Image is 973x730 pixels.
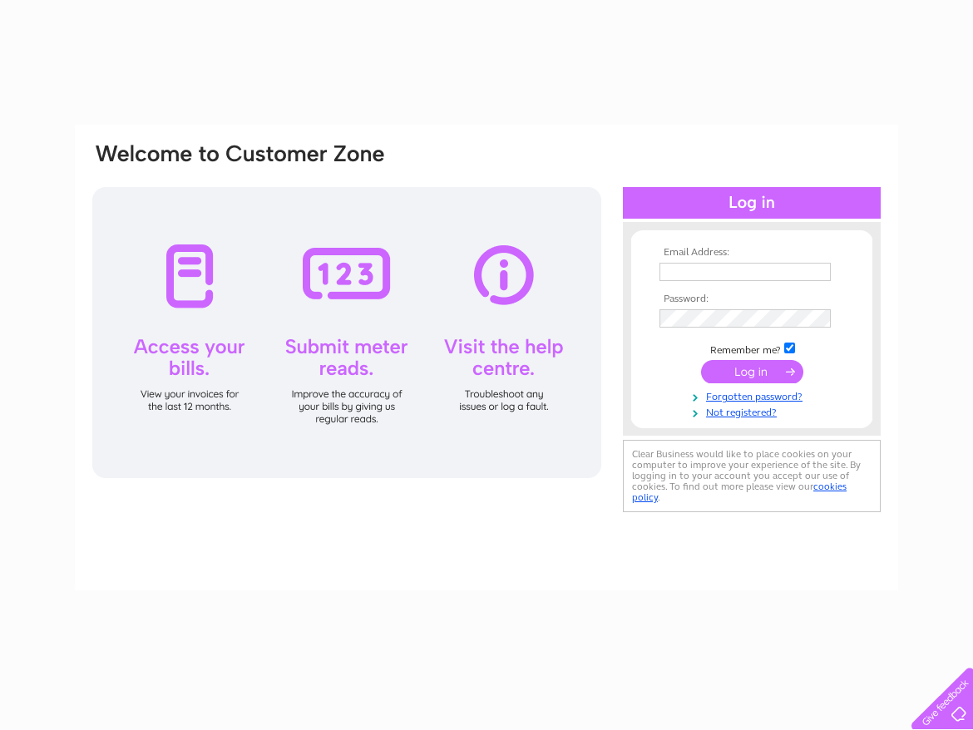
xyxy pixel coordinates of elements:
[623,440,881,512] div: Clear Business would like to place cookies on your computer to improve your experience of the sit...
[655,247,848,259] th: Email Address:
[655,340,848,357] td: Remember me?
[632,481,847,503] a: cookies policy
[659,387,848,403] a: Forgotten password?
[655,293,848,305] th: Password:
[659,403,848,419] a: Not registered?
[701,360,803,383] input: Submit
